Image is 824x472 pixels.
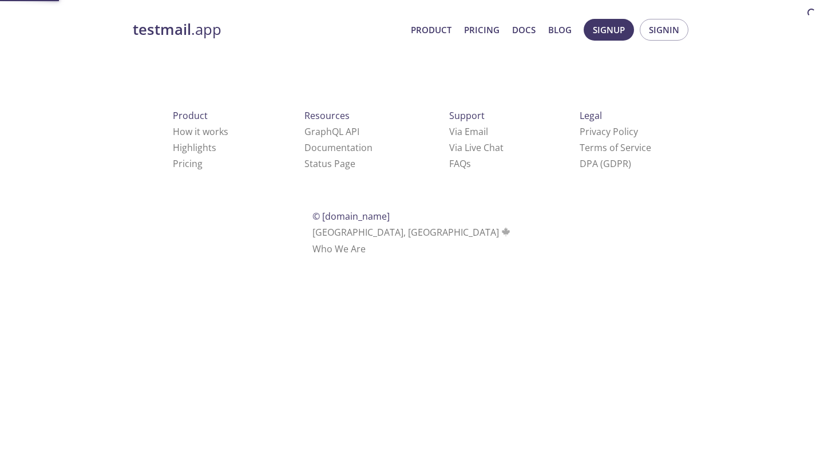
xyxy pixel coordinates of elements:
[548,22,572,37] a: Blog
[173,109,208,122] span: Product
[304,157,355,170] a: Status Page
[133,19,191,39] strong: testmail
[580,109,602,122] span: Legal
[449,141,504,154] a: Via Live Chat
[640,19,688,41] button: Signin
[312,210,390,223] span: © [DOMAIN_NAME]
[133,20,402,39] a: testmail.app
[173,157,203,170] a: Pricing
[312,243,366,255] a: Who We Are
[466,157,471,170] span: s
[593,22,625,37] span: Signup
[580,141,651,154] a: Terms of Service
[411,22,451,37] a: Product
[449,157,471,170] a: FAQ
[464,22,500,37] a: Pricing
[584,19,634,41] button: Signup
[173,141,216,154] a: Highlights
[173,125,228,138] a: How it works
[449,109,485,122] span: Support
[304,141,373,154] a: Documentation
[304,125,359,138] a: GraphQL API
[649,22,679,37] span: Signin
[312,226,512,239] span: [GEOGRAPHIC_DATA], [GEOGRAPHIC_DATA]
[580,125,638,138] a: Privacy Policy
[449,125,488,138] a: Via Email
[512,22,536,37] a: Docs
[580,157,631,170] a: DPA (GDPR)
[304,109,350,122] span: Resources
